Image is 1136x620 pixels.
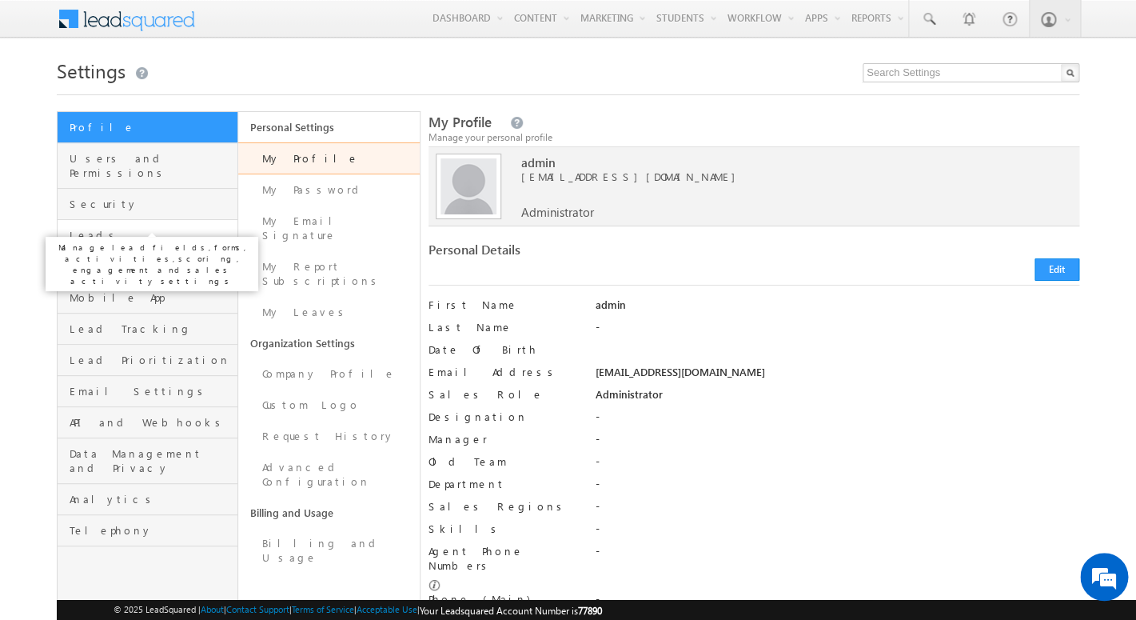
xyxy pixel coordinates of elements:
[58,515,237,546] a: Telephony
[70,322,233,336] span: Lead Tracking
[70,197,233,211] span: Security
[428,298,579,312] label: First Name
[238,206,419,251] a: My Email Signature
[70,290,233,305] span: Mobile App
[238,112,419,142] a: Personal Settings
[428,432,579,446] label: Manager
[70,120,233,134] span: Profile
[428,113,492,131] span: My Profile
[58,376,237,407] a: Email Settings
[595,592,1079,614] div: -
[58,345,237,376] a: Lead Prioritization
[428,320,579,334] label: Last Name
[238,328,419,358] a: Organization Settings
[521,155,1042,170] span: admin
[420,604,602,616] span: Your Leadsquared Account Number is
[57,58,126,83] span: Settings
[238,297,419,328] a: My Leaves
[58,438,237,484] a: Data Management and Privacy
[595,544,1079,566] div: -
[238,390,419,421] a: Custom Logo
[201,604,224,614] a: About
[428,477,579,491] label: Department
[595,387,1079,410] div: Administrator
[70,523,233,538] span: Telephony
[58,484,237,515] a: Analytics
[357,604,417,614] a: Acceptable Use
[428,387,579,402] label: Sales Role
[595,365,1079,387] div: [EMAIL_ADDRESS][DOMAIN_NAME]
[595,454,1079,477] div: -
[58,189,237,220] a: Security
[70,492,233,506] span: Analytics
[70,353,233,367] span: Lead Prioritization
[238,251,419,297] a: My Report Subscriptions
[70,384,233,398] span: Email Settings
[595,432,1079,454] div: -
[578,604,602,616] span: 77890
[58,112,237,143] a: Profile
[238,452,419,498] a: Advanced Configuration
[595,298,1079,320] div: admin
[238,528,419,574] a: Billing and Usage
[238,498,419,528] a: Billing and Usage
[1034,258,1079,281] button: Edit
[238,174,419,206] a: My Password
[70,228,233,242] span: Leads
[238,358,419,390] a: Company Profile
[428,130,1079,145] div: Manage your personal profile
[70,415,233,430] span: API and Webhooks
[58,282,237,314] a: Mobile App
[292,604,354,614] a: Terms of Service
[428,242,746,265] div: Personal Details
[58,143,237,189] a: Users and Permissions
[226,604,289,614] a: Contact Support
[70,446,233,475] span: Data Management and Privacy
[58,314,237,345] a: Lead Tracking
[521,170,1042,184] span: [EMAIL_ADDRESS][DOMAIN_NAME]
[238,142,419,174] a: My Profile
[595,477,1079,499] div: -
[428,522,579,536] label: Skills
[521,205,594,219] span: Administrator
[595,522,1079,544] div: -
[70,151,233,180] span: Users and Permissions
[114,602,602,618] span: © 2025 LeadSquared | | | | |
[52,242,252,286] p: Manage lead fields, forms, activities, scoring, engagement and sales activity settings
[595,410,1079,432] div: -
[595,320,1079,342] div: -
[428,544,579,573] label: Agent Phone Numbers
[595,499,1079,522] div: -
[428,410,579,424] label: Designation
[238,421,419,452] a: Request History
[428,499,579,514] label: Sales Regions
[58,220,237,251] a: Leads
[428,454,579,469] label: Old Team
[863,63,1079,82] input: Search Settings
[58,407,237,438] a: API and Webhooks
[428,342,579,357] label: Date Of Birth
[428,365,579,379] label: Email Address
[428,592,579,606] label: Phone (Main)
